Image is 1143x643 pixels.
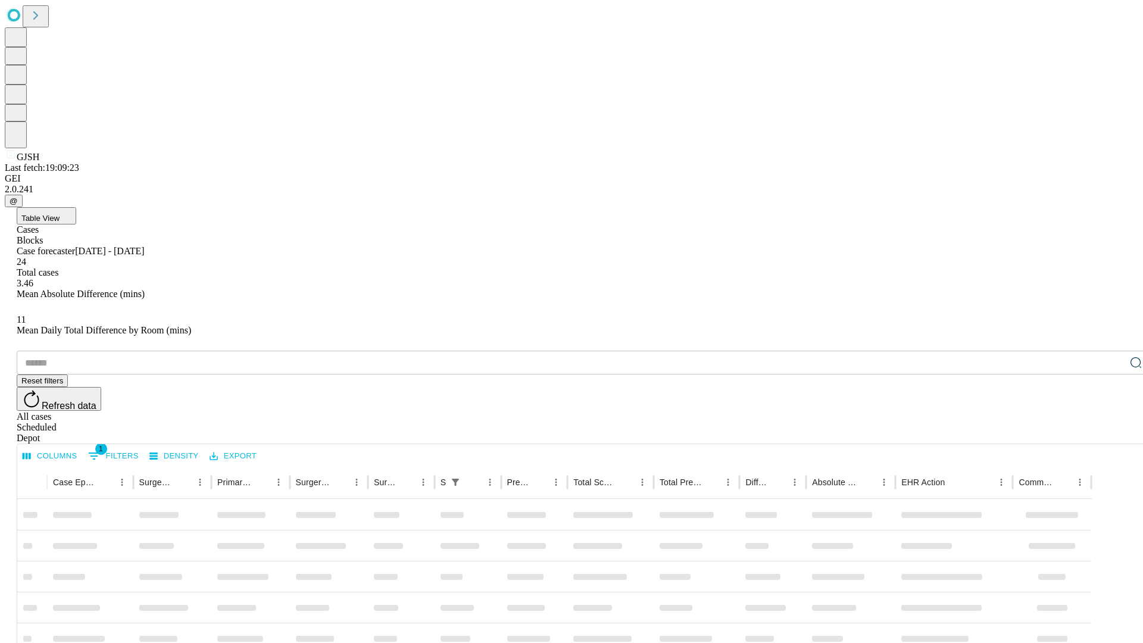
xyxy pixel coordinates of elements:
button: Sort [859,474,876,491]
div: Surgery Name [296,477,330,487]
button: Sort [770,474,786,491]
div: Case Epic Id [53,477,96,487]
button: Show filters [85,447,142,466]
button: Menu [415,474,432,491]
button: Sort [1055,474,1072,491]
button: Sort [531,474,548,491]
div: Difference [745,477,769,487]
span: Total cases [17,267,58,277]
div: Total Scheduled Duration [573,477,616,487]
span: Refresh data [42,401,96,411]
div: 2.0.241 [5,184,1138,195]
span: Last fetch: 19:09:23 [5,163,79,173]
span: GJSH [17,152,39,162]
span: [DATE] - [DATE] [75,246,144,256]
span: Mean Daily Total Difference by Room (mins) [17,325,191,335]
button: Menu [482,474,498,491]
span: Mean Absolute Difference (mins) [17,289,145,299]
div: Scheduled In Room Duration [441,477,446,487]
button: Sort [332,474,348,491]
button: Menu [192,474,208,491]
button: Menu [876,474,892,491]
button: Sort [254,474,270,491]
button: Menu [720,474,736,491]
button: Menu [1072,474,1088,491]
button: Menu [786,474,803,491]
button: @ [5,195,23,207]
button: Table View [17,207,76,224]
div: Surgery Date [374,477,397,487]
button: Sort [175,474,192,491]
div: Comments [1019,477,1053,487]
button: Sort [703,474,720,491]
button: Refresh data [17,387,101,411]
span: Reset filters [21,376,63,385]
span: Table View [21,214,60,223]
button: Menu [993,474,1010,491]
button: Density [146,447,202,466]
button: Select columns [20,447,80,466]
button: Export [207,447,260,466]
span: 3.46 [17,278,33,288]
button: Menu [270,474,287,491]
button: Reset filters [17,374,68,387]
div: GEI [5,173,1138,184]
span: @ [10,196,18,205]
span: 11 [17,314,26,324]
button: Menu [634,474,651,491]
span: 24 [17,257,26,267]
div: Surgeon Name [139,477,174,487]
div: Total Predicted Duration [660,477,702,487]
button: Sort [946,474,963,491]
div: Absolute Difference [812,477,858,487]
div: EHR Action [901,477,945,487]
div: Predicted In Room Duration [507,477,530,487]
button: Show filters [447,474,464,491]
button: Sort [465,474,482,491]
button: Menu [114,474,130,491]
div: 1 active filter [447,474,464,491]
button: Sort [617,474,634,491]
button: Sort [398,474,415,491]
button: Sort [97,474,114,491]
span: Case forecaster [17,246,75,256]
button: Menu [348,474,365,491]
button: Menu [548,474,564,491]
div: Primary Service [217,477,252,487]
span: 1 [95,443,107,455]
